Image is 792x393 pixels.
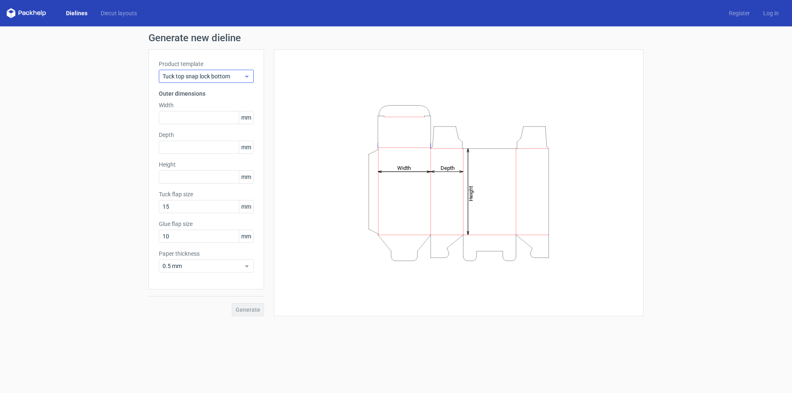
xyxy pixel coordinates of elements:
span: 0.5 mm [163,262,244,270]
span: mm [239,141,253,153]
label: Product template [159,60,254,68]
label: Height [159,160,254,169]
span: mm [239,111,253,124]
span: mm [239,171,253,183]
label: Paper thickness [159,249,254,258]
a: Register [722,9,757,17]
tspan: Height [468,186,474,201]
label: Tuck flap size [159,190,254,198]
span: mm [239,230,253,242]
tspan: Width [397,165,411,171]
a: Log in [757,9,785,17]
label: Glue flap size [159,220,254,228]
tspan: Depth [441,165,455,171]
h1: Generate new dieline [148,33,643,43]
span: Tuck top snap lock bottom [163,72,244,80]
a: Diecut layouts [94,9,144,17]
label: Width [159,101,254,109]
label: Depth [159,131,254,139]
span: mm [239,200,253,213]
h3: Outer dimensions [159,89,254,98]
a: Dielines [59,9,94,17]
